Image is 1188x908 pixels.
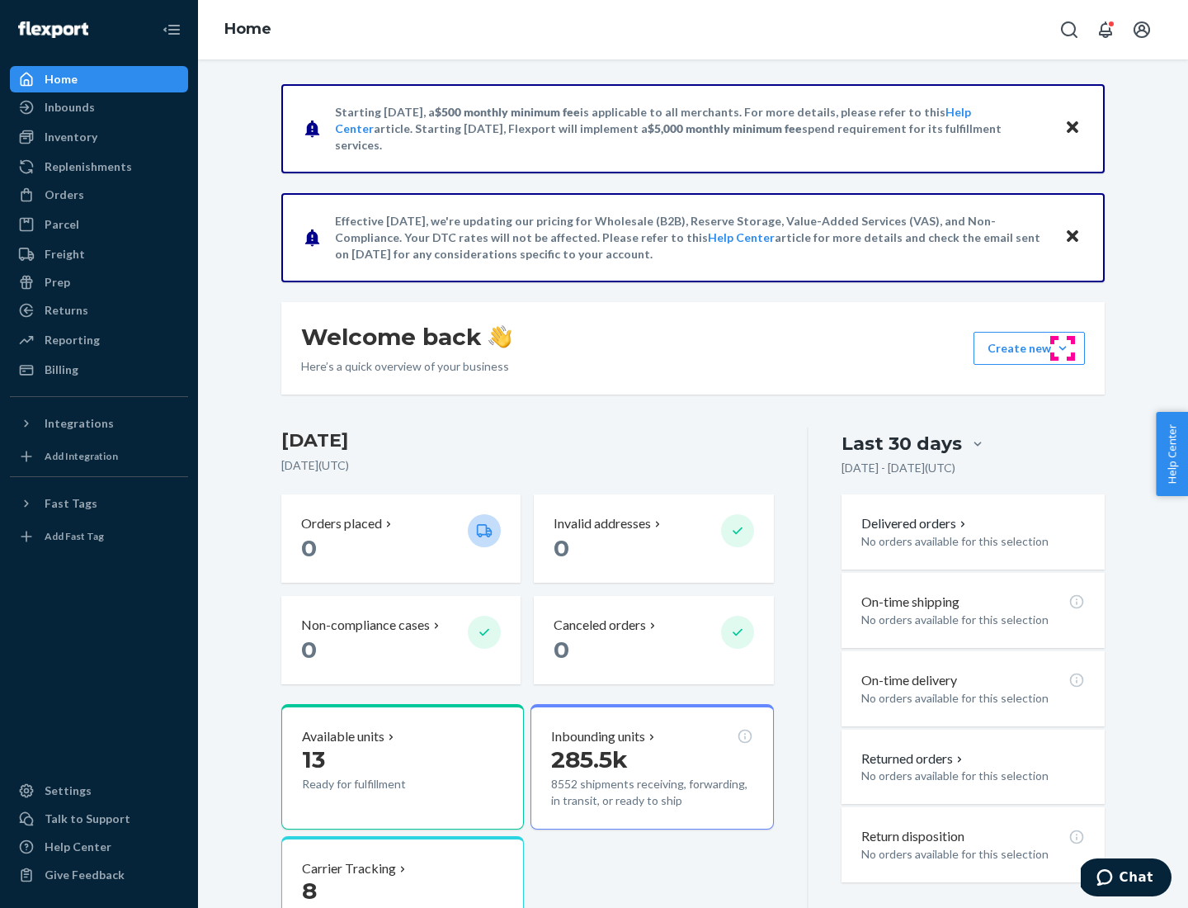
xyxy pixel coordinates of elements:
button: Fast Tags [10,490,188,517]
div: Billing [45,362,78,378]
img: hand-wave emoji [488,325,511,348]
p: Ready for fulfillment [302,776,455,792]
span: $500 monthly minimum fee [435,105,580,119]
a: Returns [10,297,188,324]
span: 0 [554,534,569,562]
p: On-time delivery [861,671,957,690]
div: Freight [45,246,85,262]
p: Canceled orders [554,616,646,635]
p: No orders available for this selection [861,612,1085,628]
a: Billing [10,357,188,383]
div: Inbounds [45,99,95,116]
div: Returns [45,302,88,319]
p: Orders placed [301,514,382,533]
p: Inbounding units [551,727,645,746]
p: Return disposition [861,827,964,846]
button: Available units13Ready for fulfillment [281,704,524,830]
ol: breadcrumbs [211,6,285,54]
div: Last 30 days [841,431,962,456]
button: Delivered orders [861,514,969,533]
button: Open Search Box [1053,13,1086,46]
button: Open account menu [1125,13,1158,46]
div: Inventory [45,129,97,145]
a: Replenishments [10,154,188,180]
span: 285.5k [551,745,628,773]
a: Add Fast Tag [10,523,188,550]
a: Home [224,20,271,38]
button: Help Center [1156,412,1188,496]
button: Non-compliance cases 0 [281,596,521,684]
button: Open notifications [1089,13,1122,46]
button: Close [1062,116,1083,140]
p: [DATE] - [DATE] ( UTC ) [841,460,955,476]
a: Orders [10,182,188,208]
span: $5,000 monthly minimum fee [648,121,802,135]
button: Create new [973,332,1085,365]
a: Freight [10,241,188,267]
button: Returned orders [861,750,966,768]
p: Non-compliance cases [301,616,430,635]
button: Invalid addresses 0 [534,494,773,583]
a: Help Center [10,834,188,860]
p: No orders available for this selection [861,768,1085,784]
a: Reporting [10,327,188,353]
h3: [DATE] [281,428,774,454]
p: No orders available for this selection [861,690,1085,707]
button: Integrations [10,410,188,437]
a: Help Center [708,230,775,244]
button: Give Feedback [10,862,188,888]
a: Settings [10,778,188,804]
span: 0 [301,636,317,664]
span: 0 [554,636,569,664]
div: Replenishments [45,158,132,175]
p: Starting [DATE], a is applicable to all merchants. For more details, please refer to this article... [335,104,1049,154]
p: On-time shipping [861,593,959,612]
div: Add Integration [45,449,118,463]
span: 13 [302,745,325,773]
button: Close Navigation [155,13,188,46]
p: Invalid addresses [554,514,651,533]
button: Close [1062,225,1083,249]
div: Reporting [45,332,100,348]
a: Inbounds [10,94,188,121]
div: Give Feedback [45,867,125,883]
div: Fast Tags [45,495,97,512]
div: Parcel [45,216,79,233]
div: Settings [45,783,92,799]
a: Home [10,66,188,92]
span: 0 [301,534,317,562]
p: Effective [DATE], we're updating our pricing for Wholesale (B2B), Reserve Storage, Value-Added Se... [335,213,1049,262]
div: Integrations [45,415,114,432]
button: Orders placed 0 [281,494,521,583]
a: Add Integration [10,443,188,470]
div: Prep [45,274,70,291]
h1: Welcome back [301,322,511,352]
div: Home [45,71,78,87]
div: Talk to Support [45,811,130,827]
iframe: Opens a widget where you can chat to one of our agents [1081,858,1171,900]
p: Available units [302,727,384,746]
p: No orders available for this selection [861,846,1085,863]
a: Parcel [10,211,188,238]
p: No orders available for this selection [861,533,1085,550]
img: Flexport logo [18,21,88,38]
span: 8 [302,877,317,905]
div: Add Fast Tag [45,529,104,543]
p: Carrier Tracking [302,859,396,878]
a: Prep [10,269,188,296]
button: Talk to Support [10,806,188,832]
button: Inbounding units285.5k8552 shipments receiving, forwarding, in transit, or ready to ship [530,704,773,830]
button: Canceled orders 0 [534,596,773,684]
a: Inventory [10,124,188,150]
div: Orders [45,187,84,203]
p: Here’s a quick overview of your business [301,358,511,375]
p: 8552 shipments receiving, forwarding, in transit, or ready to ship [551,776,752,809]
div: Help Center [45,839,111,855]
p: [DATE] ( UTC ) [281,457,774,474]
